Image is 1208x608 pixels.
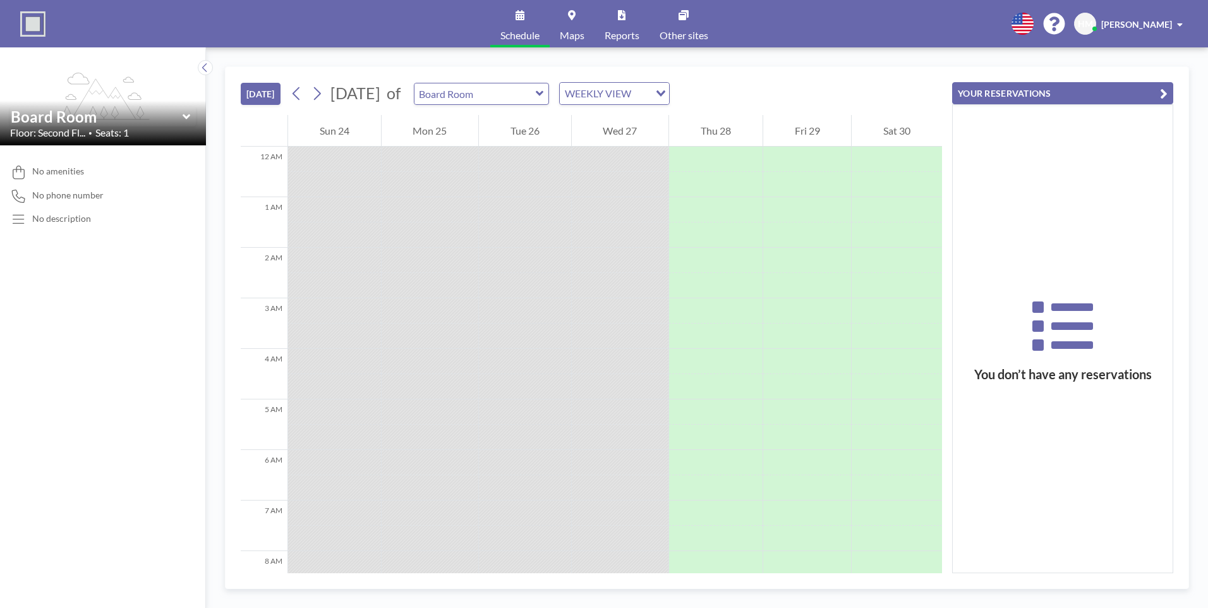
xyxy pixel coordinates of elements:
span: Maps [560,30,584,40]
div: 5 AM [241,399,287,450]
div: 8 AM [241,551,287,602]
div: No description [32,213,91,224]
img: organization-logo [20,11,45,37]
input: Board Room [414,83,536,104]
div: 2 AM [241,248,287,298]
input: Search for option [635,85,648,102]
span: HM [1078,18,1093,30]
div: Sun 24 [288,115,381,147]
button: YOUR RESERVATIONS [952,82,1173,104]
input: Board Room [11,107,183,126]
span: [DATE] [330,83,380,102]
div: Fri 29 [763,115,852,147]
span: Seats: 1 [95,126,129,139]
div: Search for option [560,83,669,104]
div: 12 AM [241,147,287,197]
span: No phone number [32,190,104,201]
div: 6 AM [241,450,287,501]
div: Tue 26 [479,115,571,147]
span: Schedule [500,30,540,40]
div: Sat 30 [852,115,942,147]
div: Mon 25 [382,115,479,147]
span: Other sites [660,30,708,40]
div: 4 AM [241,349,287,399]
span: No amenities [32,166,84,177]
div: 3 AM [241,298,287,349]
span: Reports [605,30,639,40]
span: • [88,129,92,137]
span: [PERSON_NAME] [1101,19,1172,30]
div: Thu 28 [669,115,763,147]
div: Wed 27 [572,115,669,147]
span: of [387,83,401,103]
span: Floor: Second Fl... [10,126,85,139]
h3: You don’t have any reservations [953,367,1173,382]
button: [DATE] [241,83,281,105]
div: 1 AM [241,197,287,248]
div: 7 AM [241,501,287,551]
span: WEEKLY VIEW [562,85,634,102]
